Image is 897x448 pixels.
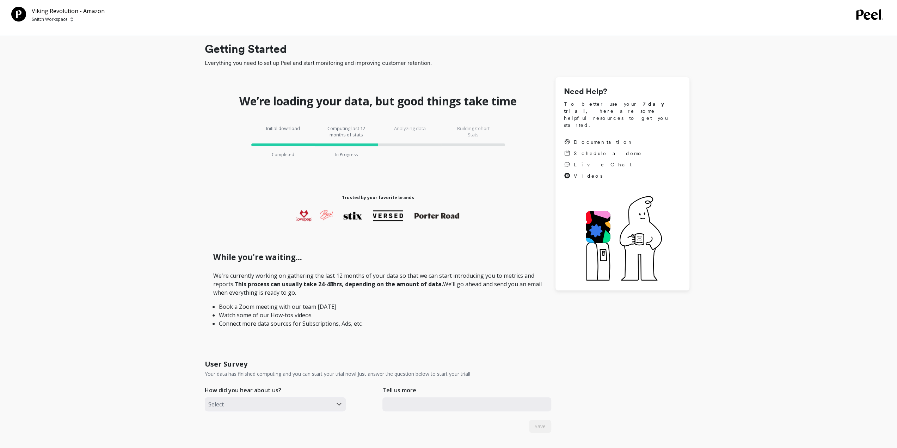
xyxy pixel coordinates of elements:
[574,161,632,168] span: Live Chat
[205,59,689,67] span: Everything you need to set up Peel and start monitoring and improving customer retention.
[574,172,602,179] span: Videos
[325,125,368,138] p: Computing last 12 months of stats
[452,125,494,138] p: Building Cohort Stats
[574,150,643,157] span: Schedule a demo
[205,41,689,57] h1: Getting Started
[70,17,73,22] img: picker
[219,311,537,319] li: Watch some of our How-tos videos
[262,125,304,138] p: Initial download
[272,152,294,158] p: Completed
[564,86,681,98] h1: Need Help?
[32,7,105,15] p: Viking Revolution - Amazon
[32,17,68,22] p: Switch Workspace
[564,172,643,179] a: Videos
[564,101,670,114] strong: 7 day trial
[564,150,643,157] a: Schedule a demo
[11,7,26,22] img: Team Profile
[213,251,543,263] h1: While you're waiting...
[219,319,537,328] li: Connect more data sources for Subscriptions, Ads, etc.
[382,386,416,394] p: Tell us more
[389,125,431,138] p: Analyzing data
[239,94,517,108] h1: We’re loading your data, but good things take time
[564,100,681,129] span: To better use your , here are some helpful resources to get you started.
[219,302,537,311] li: Book a Zoom meeting with our team [DATE]
[205,386,281,394] p: How did you hear about us?
[564,139,643,146] a: Documentation
[205,359,247,369] h1: User Survey
[213,271,543,328] p: We're currently working on gathering the last 12 months of your data so that we can start introdu...
[335,152,358,158] p: In Progress
[234,280,443,288] strong: This process can usually take 24-48hrs, depending on the amount of data.
[342,195,414,201] h1: Trusted by your favorite brands
[205,370,470,378] p: Your data has finished computing and you can start your trial now! Just answer the question below...
[574,139,634,146] span: Documentation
